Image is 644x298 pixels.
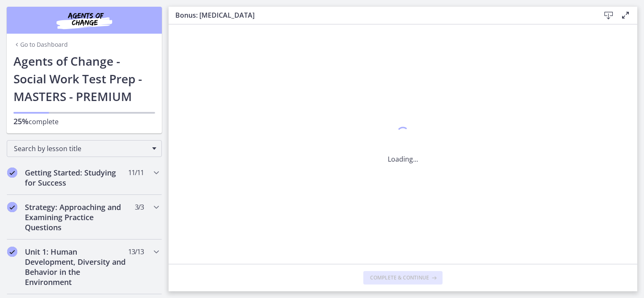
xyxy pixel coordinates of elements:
p: complete [13,116,155,127]
span: Search by lesson title [14,144,148,153]
a: Go to Dashboard [13,40,68,49]
button: Complete & continue [363,271,443,285]
i: Completed [7,168,17,178]
i: Completed [7,247,17,257]
span: 3 / 3 [135,202,144,212]
span: 11 / 11 [128,168,144,178]
h2: Getting Started: Studying for Success [25,168,128,188]
img: Agents of Change Social Work Test Prep [34,10,135,30]
p: Loading... [388,154,418,164]
h3: Bonus: [MEDICAL_DATA] [175,10,587,20]
i: Completed [7,202,17,212]
h1: Agents of Change - Social Work Test Prep - MASTERS - PREMIUM [13,52,155,105]
div: Search by lesson title [7,140,162,157]
span: Complete & continue [370,274,429,281]
span: 13 / 13 [128,247,144,257]
h2: Strategy: Approaching and Examining Practice Questions [25,202,128,232]
h2: Unit 1: Human Development, Diversity and Behavior in the Environment [25,247,128,287]
div: 1 [388,125,418,144]
span: 25% [13,116,29,126]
